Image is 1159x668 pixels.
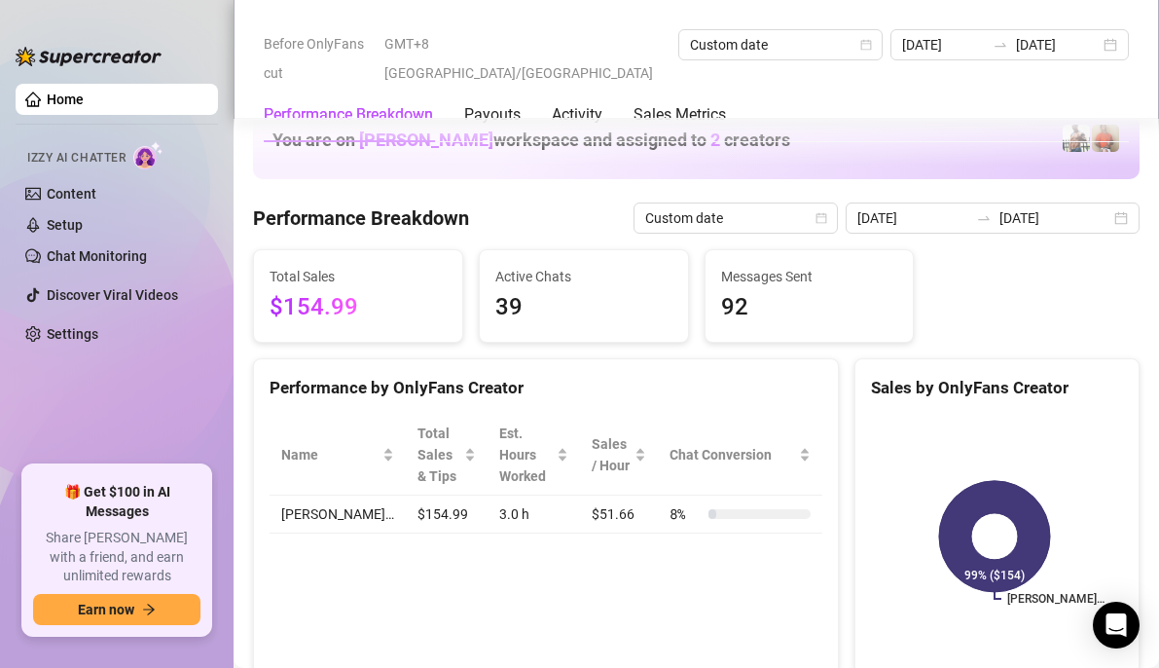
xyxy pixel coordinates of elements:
[495,289,672,326] span: 39
[815,212,827,224] span: calendar
[721,266,898,287] span: Messages Sent
[857,207,968,229] input: Start date
[670,503,701,525] span: 8 %
[670,444,795,465] span: Chat Conversion
[645,204,826,233] span: Custom date
[406,496,488,534] td: $154.99
[270,496,406,534] td: [PERSON_NAME]…
[264,29,373,88] span: Before OnlyFans cut
[47,287,178,303] a: Discover Viral Videos
[270,266,447,287] span: Total Sales
[1007,592,1105,606] text: [PERSON_NAME]…
[592,433,631,476] span: Sales / Hour
[580,415,658,496] th: Sales / Hour
[384,29,667,88] span: GMT+8 [GEOGRAPHIC_DATA]/[GEOGRAPHIC_DATA]
[47,186,96,202] a: Content
[552,103,602,127] div: Activity
[976,210,992,226] span: swap-right
[993,37,1008,53] span: swap-right
[47,326,98,342] a: Settings
[634,103,726,127] div: Sales Metrics
[488,496,580,534] td: 3.0 h
[33,594,200,625] button: Earn nowarrow-right
[658,415,822,496] th: Chat Conversion
[690,30,871,59] span: Custom date
[406,415,488,496] th: Total Sales & Tips
[464,103,521,127] div: Payouts
[78,602,134,617] span: Earn now
[417,423,460,487] span: Total Sales & Tips
[142,603,156,616] span: arrow-right
[33,483,200,521] span: 🎁 Get $100 in AI Messages
[270,289,447,326] span: $154.99
[264,103,433,127] div: Performance Breakdown
[27,149,126,167] span: Izzy AI Chatter
[499,423,553,487] div: Est. Hours Worked
[133,141,163,169] img: AI Chatter
[253,204,469,232] h4: Performance Breakdown
[902,34,986,56] input: Start date
[999,207,1110,229] input: End date
[281,444,379,465] span: Name
[580,496,658,534] td: $51.66
[871,375,1123,401] div: Sales by OnlyFans Creator
[270,415,406,496] th: Name
[860,39,872,51] span: calendar
[1093,602,1140,649] div: Open Intercom Messenger
[16,47,162,66] img: logo-BBDzfeDw.svg
[47,92,84,107] a: Home
[47,248,147,264] a: Chat Monitoring
[495,266,672,287] span: Active Chats
[721,289,898,326] span: 92
[33,529,200,586] span: Share [PERSON_NAME] with a friend, and earn unlimited rewards
[1016,34,1100,56] input: End date
[47,217,83,233] a: Setup
[993,37,1008,53] span: to
[976,210,992,226] span: to
[270,375,822,401] div: Performance by OnlyFans Creator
